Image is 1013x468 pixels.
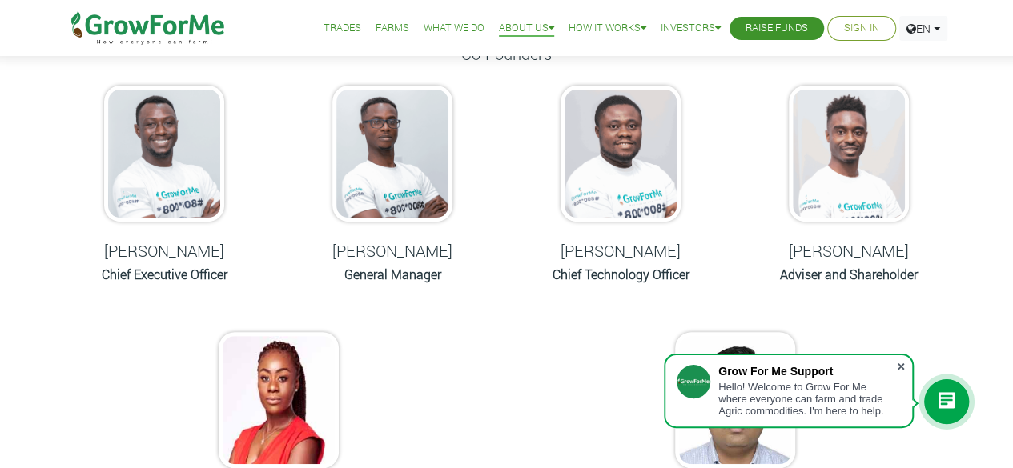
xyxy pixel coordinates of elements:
[661,20,721,37] a: Investors
[789,86,909,222] img: growforme image
[332,86,452,222] img: growforme image
[324,20,361,37] a: Trades
[527,266,715,282] h6: Chief Technology Officer
[718,381,896,417] div: Hello! Welcome to Grow For Me where everyone can farm and trade Agric commodities. I'm here to help.
[718,365,896,378] div: Grow For Me Support
[62,44,951,63] h5: Co-Founders
[569,20,646,37] a: How it Works
[376,20,409,37] a: Farms
[70,266,259,282] h6: Chief Executive Officer
[755,241,943,260] h5: [PERSON_NAME]
[899,16,947,41] a: EN
[219,332,339,468] img: growforme image
[299,266,487,282] h6: General Manager
[299,241,487,260] h5: [PERSON_NAME]
[746,20,808,37] a: Raise Funds
[561,86,681,222] img: growforme image
[499,20,554,37] a: About Us
[527,241,715,260] h5: [PERSON_NAME]
[675,332,795,468] img: growforme image
[424,20,484,37] a: What We Do
[70,241,259,260] h5: [PERSON_NAME]
[755,266,943,282] h6: Adviser and Shareholder
[844,20,879,37] a: Sign In
[104,86,224,222] img: growforme image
